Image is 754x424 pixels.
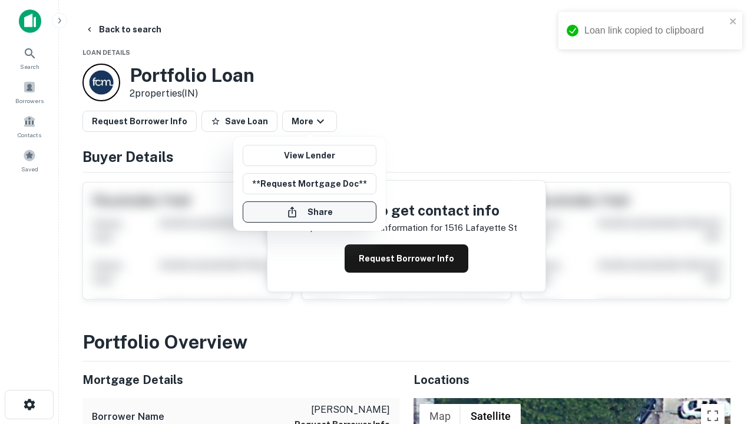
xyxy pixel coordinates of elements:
[243,201,376,223] button: Share
[584,24,726,38] div: Loan link copied to clipboard
[243,173,376,194] button: **Request Mortgage Doc**
[695,330,754,386] iframe: Chat Widget
[729,16,738,28] button: close
[243,145,376,166] a: View Lender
